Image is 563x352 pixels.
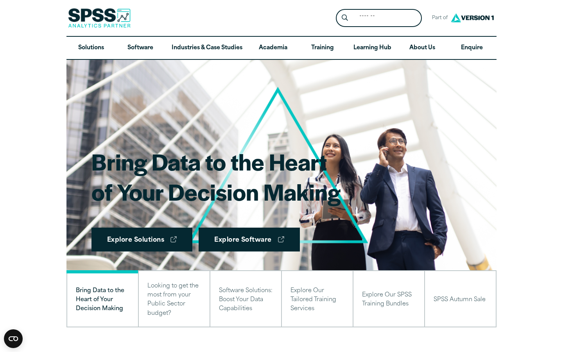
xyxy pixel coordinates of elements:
[428,13,449,24] span: Part of
[4,329,23,348] button: Open CMP widget
[342,14,348,21] svg: Search magnifying glass icon
[424,270,497,327] button: SPSS Autumn Sale
[398,37,447,59] a: About Us
[336,9,422,27] form: Site Header Search Form
[338,11,352,25] button: Search magnifying glass icon
[281,270,353,327] button: Explore Our Tailored Training Services
[210,270,282,327] button: Software Solutions: Boost Your Data Capabilities
[298,37,347,59] a: Training
[347,37,398,59] a: Learning Hub
[91,228,192,252] a: Explore Solutions
[66,37,497,59] nav: Desktop version of site main menu
[353,270,425,327] button: Explore Our SPSS Training Bundles
[199,228,300,252] a: Explore Software
[91,146,341,207] h1: Bring Data to the Heart of Your Decision Making
[68,8,131,28] img: SPSS Analytics Partner
[447,37,497,59] a: Enquire
[66,270,139,327] button: Bring Data to the Heart of Your Decision Making
[165,37,249,59] a: Industries & Case Studies
[66,37,116,59] a: Solutions
[449,11,496,25] img: Version1 Logo
[116,37,165,59] a: Software
[249,37,298,59] a: Academia
[138,270,210,327] button: Looking to get the most from your Public Sector budget?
